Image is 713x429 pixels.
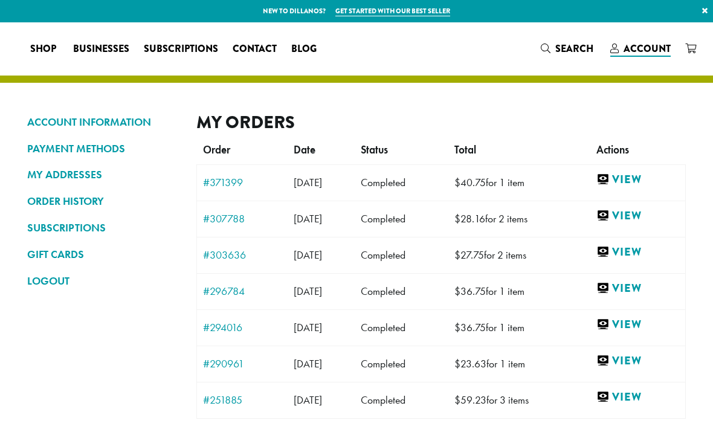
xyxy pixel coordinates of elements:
[624,42,671,56] span: Account
[196,112,686,133] h2: My Orders
[454,393,486,407] span: 59.23
[596,208,679,224] a: View
[294,248,322,262] span: [DATE]
[596,143,629,156] span: Actions
[23,39,66,59] a: Shop
[596,353,679,369] a: View
[454,143,476,156] span: Total
[203,286,282,297] a: #296784
[355,237,448,273] td: Completed
[203,322,282,333] a: #294016
[355,164,448,201] td: Completed
[27,164,178,185] a: MY ADDRESSES
[454,248,460,262] span: $
[596,245,679,260] a: View
[355,309,448,346] td: Completed
[203,213,282,224] a: #307788
[596,281,679,296] a: View
[596,172,679,187] a: View
[454,212,485,225] span: 28.16
[294,143,315,156] span: Date
[203,250,282,260] a: #303636
[454,176,460,189] span: $
[203,177,282,188] a: #371399
[27,218,178,238] a: SUBSCRIPTIONS
[203,395,282,405] a: #251885
[203,358,282,369] a: #290961
[454,285,460,298] span: $
[335,6,450,16] a: Get started with our best seller
[27,244,178,265] a: GIFT CARDS
[294,321,322,334] span: [DATE]
[355,382,448,418] td: Completed
[448,237,591,273] td: for 2 items
[203,143,230,156] span: Order
[355,346,448,382] td: Completed
[27,138,178,159] a: PAYMENT METHODS
[454,321,460,334] span: $
[555,42,593,56] span: Search
[454,212,460,225] span: $
[448,164,591,201] td: for 1 item
[355,273,448,309] td: Completed
[73,42,129,57] span: Businesses
[596,390,679,405] a: View
[534,39,603,59] a: Search
[454,393,460,407] span: $
[294,212,322,225] span: [DATE]
[233,42,277,57] span: Contact
[454,357,460,370] span: $
[27,112,178,132] a: ACCOUNT INFORMATION
[294,393,322,407] span: [DATE]
[448,346,591,382] td: for 1 item
[27,191,178,211] a: ORDER HISTORY
[291,42,317,57] span: Blog
[448,309,591,346] td: for 1 item
[596,317,679,332] a: View
[361,143,388,156] span: Status
[27,271,178,291] a: LOGOUT
[454,357,486,370] span: 23.63
[448,273,591,309] td: for 1 item
[448,201,591,237] td: for 2 items
[454,285,486,298] span: 36.75
[294,176,322,189] span: [DATE]
[448,382,591,418] td: for 3 items
[294,285,322,298] span: [DATE]
[294,357,322,370] span: [DATE]
[30,42,56,57] span: Shop
[144,42,218,57] span: Subscriptions
[454,176,486,189] span: 40.75
[454,321,486,334] span: 36.75
[355,201,448,237] td: Completed
[454,248,484,262] span: 27.75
